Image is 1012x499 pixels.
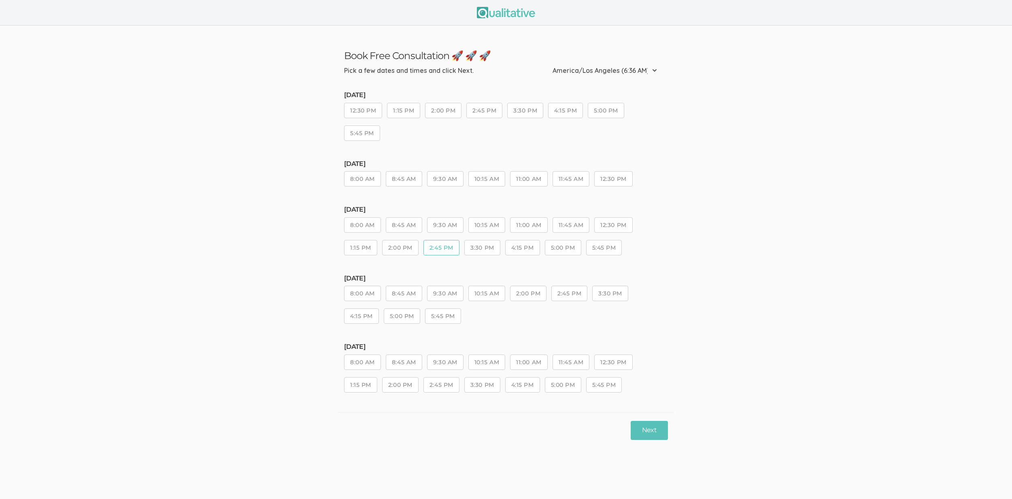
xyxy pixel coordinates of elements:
[477,7,535,18] img: Qualitative
[427,355,463,370] button: 9:30 AM
[586,240,622,255] button: 5:45 PM
[510,217,547,233] button: 11:00 AM
[548,103,583,118] button: 4:15 PM
[466,103,502,118] button: 2:45 PM
[553,355,589,370] button: 11:45 AM
[386,286,422,301] button: 8:45 AM
[588,103,624,118] button: 5:00 PM
[423,240,459,255] button: 2:45 PM
[468,355,505,370] button: 10:15 AM
[594,171,632,187] button: 12:30 PM
[510,171,547,187] button: 11:00 AM
[553,217,589,233] button: 11:45 AM
[344,125,380,141] button: 5:45 PM
[344,66,474,75] div: Pick a few dates and times and click Next.
[386,171,422,187] button: 8:45 AM
[425,103,461,118] button: 2:00 PM
[464,240,500,255] button: 3:30 PM
[344,355,381,370] button: 8:00 AM
[344,275,668,282] h5: [DATE]
[505,240,540,255] button: 4:15 PM
[507,103,543,118] button: 3:30 PM
[427,286,463,301] button: 9:30 AM
[344,286,381,301] button: 8:00 AM
[344,171,381,187] button: 8:00 AM
[551,286,587,301] button: 2:45 PM
[344,50,668,62] h3: Book Free Consultation 🚀 🚀 🚀
[468,217,505,233] button: 10:15 AM
[344,240,377,255] button: 1:15 PM
[510,286,546,301] button: 2:00 PM
[425,308,461,324] button: 5:45 PM
[344,103,382,118] button: 12:30 PM
[505,377,540,393] button: 4:15 PM
[586,377,622,393] button: 5:45 PM
[382,240,419,255] button: 2:00 PM
[344,377,377,393] button: 1:15 PM
[468,171,505,187] button: 10:15 AM
[464,377,500,393] button: 3:30 PM
[344,206,668,213] h5: [DATE]
[594,355,632,370] button: 12:30 PM
[594,217,632,233] button: 12:30 PM
[592,286,628,301] button: 3:30 PM
[423,377,459,393] button: 2:45 PM
[468,286,505,301] button: 10:15 AM
[510,355,547,370] button: 11:00 AM
[387,103,420,118] button: 1:15 PM
[344,343,668,350] h5: [DATE]
[344,217,381,233] button: 8:00 AM
[545,377,581,393] button: 5:00 PM
[344,308,379,324] button: 4:15 PM
[427,217,463,233] button: 9:30 AM
[386,217,422,233] button: 8:45 AM
[382,377,419,393] button: 2:00 PM
[344,160,668,168] h5: [DATE]
[386,355,422,370] button: 8:45 AM
[545,240,581,255] button: 5:00 PM
[427,171,463,187] button: 9:30 AM
[384,308,420,324] button: 5:00 PM
[631,421,668,440] button: Next
[344,91,668,99] h5: [DATE]
[553,171,589,187] button: 11:45 AM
